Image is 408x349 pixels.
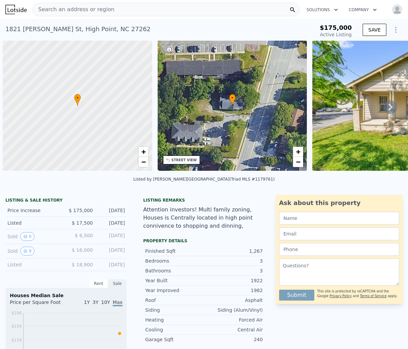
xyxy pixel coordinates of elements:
[229,94,236,106] div: •
[10,292,122,299] div: Houses Median Sale
[204,287,263,294] div: 1982
[145,336,204,343] div: Garage Sqft
[98,247,125,255] div: [DATE]
[360,294,387,298] a: Terms of Service
[204,267,263,274] div: 3
[143,238,265,244] div: Property details
[204,316,263,323] div: Forced Air
[101,300,110,305] span: 10Y
[72,220,93,226] span: $ 17,500
[320,24,352,31] span: $175,000
[145,326,204,333] div: Cooling
[145,277,204,284] div: Year Built
[7,220,61,226] div: Listed
[75,233,93,238] span: $ 6,500
[20,232,35,241] button: View historical data
[69,208,93,213] span: $ 175,000
[89,279,108,288] div: Rent
[98,207,125,214] div: [DATE]
[7,207,61,214] div: Price Increase
[296,147,300,156] span: +
[108,279,127,288] div: Sale
[320,32,352,37] span: Active Listing
[98,261,125,268] div: [DATE]
[330,294,352,298] a: Privacy Policy
[133,177,275,182] div: Listed by [PERSON_NAME][GEOGRAPHIC_DATA] (Triad MLS #1179761)
[11,324,22,329] tspan: $159
[11,311,22,315] tspan: $196
[138,147,149,157] a: Zoom in
[98,232,125,241] div: [DATE]
[74,95,81,101] span: •
[7,247,61,255] div: Sold
[145,248,204,254] div: Finished Sqft
[5,5,27,14] img: Lotside
[74,94,81,106] div: •
[7,261,61,268] div: Listed
[279,243,399,256] input: Phone
[204,248,263,254] div: 1,267
[145,307,204,313] div: Siding
[204,326,263,333] div: Central Air
[229,95,236,101] span: •
[145,258,204,264] div: Bedrooms
[138,157,149,167] a: Zoom out
[172,158,197,163] div: STREET VIEW
[343,4,382,16] button: Company
[317,287,399,301] div: This site is protected by reCAPTCHA and the Google and apply.
[293,157,303,167] a: Zoom out
[72,262,93,267] span: $ 18,900
[204,297,263,304] div: Asphalt
[93,300,98,305] span: 3Y
[296,158,300,166] span: −
[10,299,66,310] div: Price per Square Foot
[5,198,127,204] div: LISTING & SALE HISTORY
[204,307,263,313] div: Siding (Alum/Vinyl)
[204,258,263,264] div: 3
[145,316,204,323] div: Heating
[72,247,93,253] span: $ 16,000
[145,297,204,304] div: Roof
[279,212,399,225] input: Name
[279,227,399,240] input: Email
[143,198,265,203] div: Listing remarks
[141,158,145,166] span: −
[293,147,303,157] a: Zoom in
[7,232,61,241] div: Sold
[84,300,90,305] span: 1Y
[389,23,403,37] button: Show Options
[141,147,145,156] span: +
[392,4,403,15] img: avatar
[279,290,315,301] button: Submit
[11,338,22,343] tspan: $119
[145,267,204,274] div: Bathrooms
[113,300,122,306] span: Max
[145,287,204,294] div: Year Improved
[204,336,263,343] div: 240
[20,247,35,255] button: View historical data
[33,5,114,14] span: Search an address or region
[143,206,265,230] div: Attention investors! Multi family zoning, Houses is Centrally located in high point connivence to...
[301,4,343,16] button: Solutions
[363,24,386,36] button: SAVE
[279,198,399,208] div: Ask about this property
[98,220,125,226] div: [DATE]
[204,277,263,284] div: 1922
[5,24,151,34] div: 1821 [PERSON_NAME] St , High Point , NC 27262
